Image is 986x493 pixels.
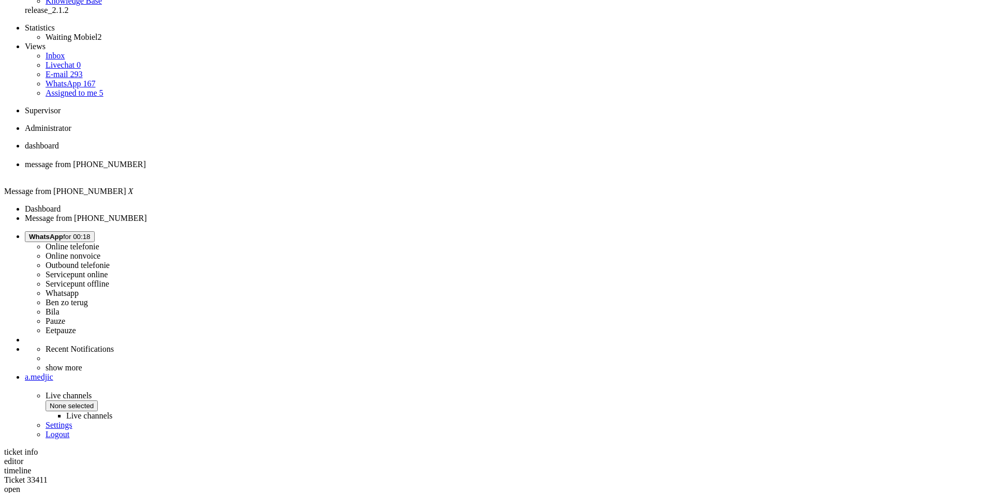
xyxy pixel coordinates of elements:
span: release_2.1.2 [25,6,68,14]
label: Online nonvoice [46,251,100,260]
label: Whatsapp [46,289,79,297]
a: show more [46,363,82,372]
label: Pauze [46,317,65,325]
div: ticket info [4,447,982,457]
div: Close tab [25,169,982,178]
li: Statistics [25,23,982,33]
label: Servicepunt online [46,270,108,279]
div: editor [4,457,982,466]
button: WhatsAppfor 00:18 [25,231,95,242]
label: Outbound telefonie [46,261,110,270]
span: Live channels [46,391,982,421]
a: Livechat 0 [46,61,81,69]
span: 293 [70,70,83,79]
span: Livechat [46,61,75,69]
li: Message from [PHONE_NUMBER] [25,214,982,223]
a: Waiting Mobiel [46,33,101,41]
a: Logout [46,430,69,439]
label: Ben zo terug [46,298,88,307]
li: Supervisor [25,106,982,115]
span: 0 [77,61,81,69]
a: Assigned to me 5 [46,88,104,97]
span: None selected [50,402,94,410]
a: WhatsApp 167 [46,79,95,88]
div: Ticket 33411 [4,475,982,485]
div: timeline [4,466,982,475]
span: WhatsApp [46,79,81,88]
label: Live channels [66,411,112,420]
span: Message from [PHONE_NUMBER] [4,187,126,196]
li: Recent Notifications [46,345,982,354]
span: 5 [99,88,104,97]
span: 167 [83,79,95,88]
a: Inbox [46,51,65,60]
label: Online telefonie [46,242,99,251]
a: E-mail 293 [46,70,83,79]
label: Eetpauze [46,326,76,335]
li: WhatsAppfor 00:18 Online telefonieOnline nonvoiceOutbound telefonieServicepunt onlineServicepunt ... [25,231,982,335]
a: Settings [46,421,72,429]
div: Close tab [25,151,982,160]
button: None selected [46,400,98,411]
span: message from [PHONE_NUMBER] [25,160,146,169]
li: Dashboard [25,141,982,160]
li: Dashboard [25,204,982,214]
a: a.medjic [25,372,982,382]
span: for 00:18 [29,233,91,241]
span: Assigned to me [46,88,97,97]
body: Rich Text Area. Press ALT-0 for help. [4,4,151,22]
i: X [128,187,134,196]
span: 2 [97,33,101,41]
li: 33411 [25,160,982,178]
li: Views [25,42,982,51]
span: WhatsApp [29,233,63,241]
span: dashboard [25,141,59,150]
label: Bila [46,307,60,316]
span: E-mail [46,70,68,79]
label: Servicepunt offline [46,279,109,288]
li: Administrator [25,124,982,133]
